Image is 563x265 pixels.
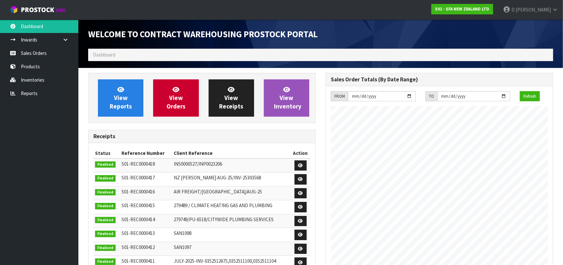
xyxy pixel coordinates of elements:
[121,244,155,250] span: S01-REC0000412
[172,148,291,158] th: Client Reference
[93,148,120,158] th: Status
[120,148,172,158] th: Reference Number
[174,161,222,167] span: INS0000527/INP0023206
[10,6,18,14] img: cube-alt.png
[121,161,155,167] span: S01-REC0000418
[520,91,540,102] button: Refresh
[511,7,515,13] span: D
[121,216,155,223] span: S01-REC0000414
[56,7,66,13] small: WMS
[174,174,261,181] span: NZ [PERSON_NAME] AUG-25/INV-25303568
[174,216,274,223] span: 279749/PU-6518/CITYWIDE PLUMBING SERVICES
[95,161,116,168] span: Finalised
[167,86,185,110] span: View Orders
[331,76,548,83] h3: Sales Order Totals (By Date Range)
[174,230,191,236] span: SAN1098
[88,29,318,40] span: Welcome to Contract Warehousing ProStock Portal
[209,79,254,117] a: ViewReceipts
[331,91,348,102] div: FROM
[93,133,311,140] h3: Receipts
[219,86,243,110] span: View Receipts
[95,258,116,265] span: Finalised
[95,175,116,182] span: Finalised
[110,86,132,110] span: View Reports
[174,244,191,250] span: SAN1097
[121,230,155,236] span: S01-REC0000413
[264,79,309,117] a: ViewInventory
[95,189,116,196] span: Finalised
[98,79,143,117] a: ViewReports
[93,52,115,58] span: Dashboard
[95,217,116,224] span: Finalised
[153,79,199,117] a: ViewOrders
[121,189,155,195] span: S01-REC0000416
[174,202,272,208] span: 279489 / CLIMATE HEATING GAS AND PLUMBING
[95,203,116,209] span: Finalised
[174,258,276,264] span: JULY-2025-INV-0352512675,0352511100,0352511104
[274,86,301,110] span: View Inventory
[21,6,54,14] span: ProStock
[174,189,262,195] span: AIR FREIGHT/[GEOGRAPHIC_DATA]/AUG-25
[121,202,155,208] span: S01-REC0000415
[95,245,116,251] span: Finalised
[426,91,438,102] div: TO
[290,148,311,158] th: Action
[121,258,155,264] span: S01-REC0000411
[95,231,116,237] span: Finalised
[516,7,551,13] span: [PERSON_NAME]
[435,6,490,12] strong: S01 - SFA NEW ZEALAND LTD
[121,174,155,181] span: S01-REC0000417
